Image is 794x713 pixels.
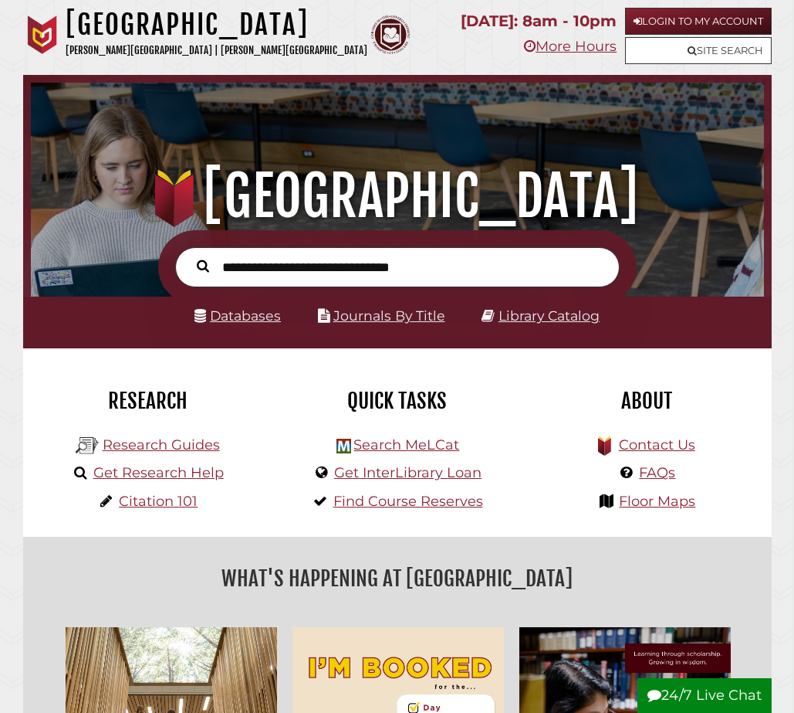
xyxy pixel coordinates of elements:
img: Hekman Library Logo [336,439,351,453]
a: Journals By Title [333,307,445,324]
h2: Quick Tasks [284,388,510,414]
a: Search MeLCat [353,436,459,453]
h1: [GEOGRAPHIC_DATA] [66,8,367,42]
p: [PERSON_NAME][GEOGRAPHIC_DATA] | [PERSON_NAME][GEOGRAPHIC_DATA] [66,42,367,59]
a: Research Guides [103,436,220,453]
a: More Hours [524,38,617,55]
a: Citation 101 [119,493,198,510]
h2: About [533,388,759,414]
p: [DATE]: 8am - 10pm [461,8,617,35]
h1: [GEOGRAPHIC_DATA] [42,162,752,230]
a: Site Search [625,37,772,64]
a: Get Research Help [93,464,224,481]
button: Search [189,256,217,275]
a: Find Course Reserves [333,493,483,510]
h2: What's Happening at [GEOGRAPHIC_DATA] [35,561,760,596]
a: Library Catalog [498,307,600,324]
a: Databases [194,307,281,324]
img: Hekman Library Logo [76,434,99,457]
h2: Research [35,388,261,414]
a: Login to My Account [625,8,772,35]
a: Contact Us [619,436,695,453]
a: Floor Maps [619,493,695,510]
img: Calvin University [23,15,62,54]
i: Search [197,260,209,273]
a: FAQs [639,464,675,481]
img: Calvin Theological Seminary [371,15,410,54]
a: Get InterLibrary Loan [334,464,481,481]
